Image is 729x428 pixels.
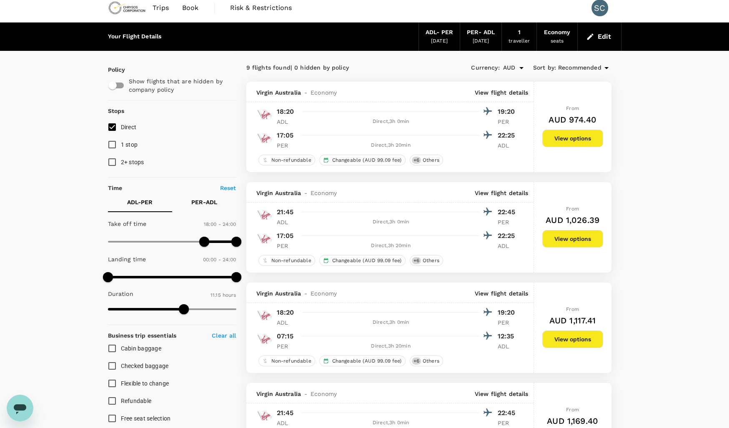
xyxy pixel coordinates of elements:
span: Changeable (AUD 99.09 fee) [329,358,405,365]
span: From [566,407,579,413]
div: [DATE] [473,37,489,45]
span: Virgin Australia [256,390,301,398]
p: ADL [498,141,519,150]
div: traveller [509,37,530,45]
h6: AUD 1,169.40 [547,414,598,428]
div: ADL - PER [426,28,453,37]
p: ADL [498,242,519,250]
p: Clear all [212,331,236,340]
span: Direct [121,124,137,130]
p: Show flights that are hidden by company policy [129,77,230,94]
img: VA [256,207,273,223]
span: Trips [153,3,169,13]
div: Changeable (AUD 99.09 fee) [319,255,406,266]
button: View options [542,230,603,248]
span: Virgin Australia [256,189,301,197]
span: Non-refundable [268,157,315,164]
span: + 6 [412,157,421,164]
strong: Stops [108,108,125,114]
span: Virgin Australia [256,88,301,97]
button: Open [516,62,527,74]
strong: Business trip essentials [108,332,177,339]
p: 22:45 [498,207,519,217]
span: Economy [311,289,337,298]
p: 19:20 [498,107,519,117]
span: - [301,189,311,197]
span: Checked baggage [121,363,169,369]
p: 18:20 [277,308,294,318]
span: Free seat selection [121,415,171,422]
div: Your Flight Details [108,32,162,41]
span: Others [419,257,443,264]
span: Virgin Australia [256,289,301,298]
span: 00:00 - 24:00 [203,257,236,263]
div: Economy [544,28,570,37]
img: VA [256,106,273,123]
img: VA [256,408,273,424]
span: Economy [311,189,337,197]
div: 9 flights found | 0 hidden by policy [246,63,429,73]
span: Economy [311,88,337,97]
p: Reset [220,184,236,192]
p: 21:45 [277,207,294,217]
div: Direct , 3h 20min [303,342,479,350]
div: Direct , 3h 0min [303,318,479,327]
img: VA [256,130,273,147]
p: Take off time [108,220,147,228]
div: 1 [518,28,521,37]
p: 21:45 [277,408,294,418]
div: Direct , 3h 0min [303,419,479,427]
span: Recommended [558,63,601,73]
h6: AUD 1,117.41 [549,314,596,327]
p: ADL [277,118,298,126]
img: VA [256,230,273,247]
p: Landing time [108,255,146,263]
p: 18:20 [277,107,294,117]
span: 18:00 - 24:00 [204,221,236,227]
span: - [301,88,311,97]
span: Currency : [471,63,499,73]
span: - [301,390,311,398]
span: From [566,206,579,212]
span: Flexible to change [121,380,169,387]
p: PER [277,141,298,150]
div: Direct , 3h 20min [303,141,479,150]
span: 2+ stops [121,159,144,165]
div: Direct , 3h 0min [303,118,479,126]
span: Refundable [121,398,152,404]
span: - [301,289,311,298]
div: Non-refundable [258,355,315,366]
p: 17:05 [277,231,294,241]
p: 22:45 [498,408,519,418]
div: Changeable (AUD 99.09 fee) [319,155,406,165]
p: 19:20 [498,308,519,318]
p: 22:25 [498,231,519,241]
div: Direct , 3h 0min [303,218,479,226]
span: Non-refundable [268,257,315,264]
div: seats [551,37,564,45]
p: 22:25 [498,130,519,140]
p: 17:05 [277,130,294,140]
button: View options [542,330,603,348]
p: Duration [108,290,133,298]
span: Non-refundable [268,358,315,365]
button: View options [542,130,603,147]
div: Changeable (AUD 99.09 fee) [319,355,406,366]
span: Sort by : [533,63,556,73]
p: ADL [277,218,298,226]
p: ADL [498,342,519,350]
h6: AUD 1,026.39 [546,213,599,227]
span: Others [419,157,443,164]
span: From [566,306,579,312]
span: Changeable (AUD 99.09 fee) [329,257,405,264]
div: Direct , 3h 20min [303,242,479,250]
button: Edit [584,30,614,43]
p: PER [498,419,519,427]
p: 07:15 [277,331,294,341]
p: PER [498,218,519,226]
p: ADL [277,419,298,427]
p: ADL - PER [127,198,153,206]
span: Others [419,358,443,365]
p: PER [277,242,298,250]
p: View flight details [475,88,529,97]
